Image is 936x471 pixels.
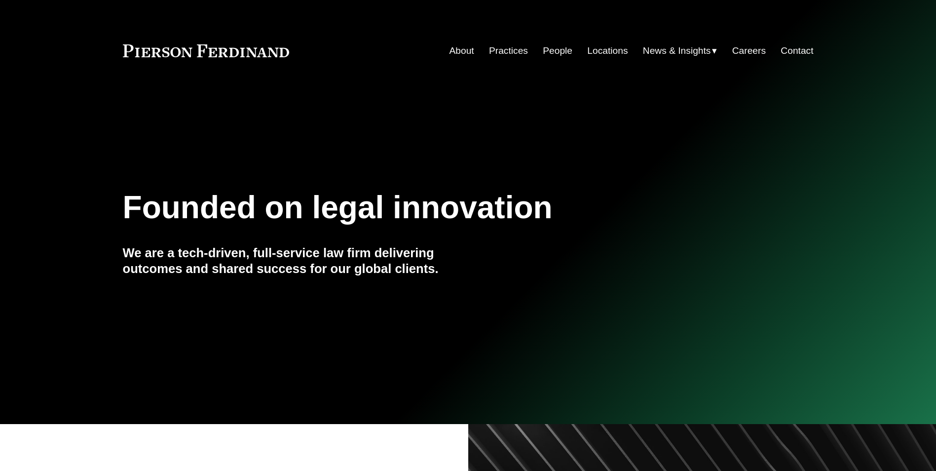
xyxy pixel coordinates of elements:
a: folder dropdown [643,41,717,60]
a: Careers [732,41,766,60]
a: Locations [587,41,628,60]
h4: We are a tech-driven, full-service law firm delivering outcomes and shared success for our global... [123,245,468,277]
a: Contact [781,41,813,60]
span: News & Insights [643,42,711,60]
h1: Founded on legal innovation [123,190,699,226]
a: People [543,41,572,60]
a: Practices [489,41,528,60]
a: About [449,41,474,60]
